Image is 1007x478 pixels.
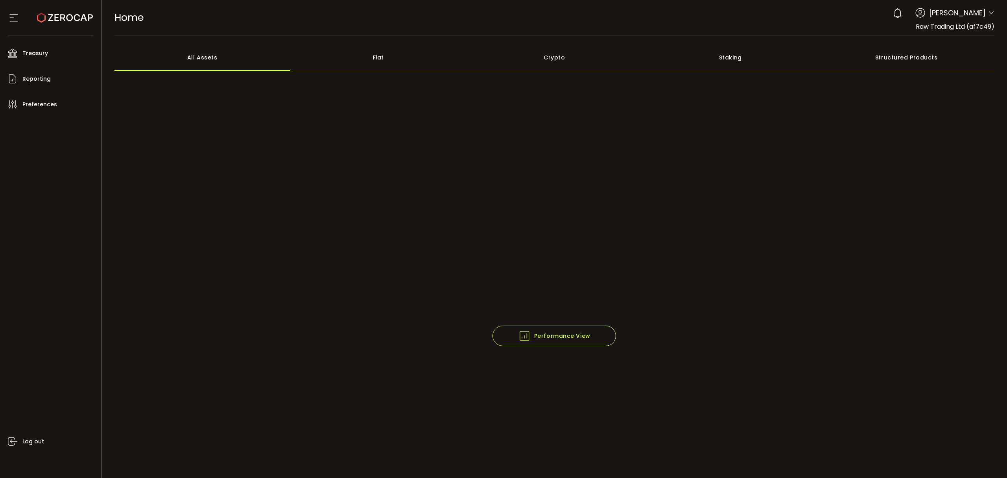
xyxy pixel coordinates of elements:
[22,99,57,110] span: Preferences
[819,44,995,71] div: Structured Products
[114,44,291,71] div: All Assets
[290,44,467,71] div: Fiat
[22,436,44,447] span: Log out
[467,44,643,71] div: Crypto
[22,48,48,59] span: Treasury
[929,7,986,18] span: [PERSON_NAME]
[642,44,819,71] div: Staking
[114,11,144,24] span: Home
[916,22,994,31] span: Raw Trading Ltd (af7c49)
[22,73,51,85] span: Reporting
[518,330,590,342] span: Performance View
[492,326,616,346] button: Performance View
